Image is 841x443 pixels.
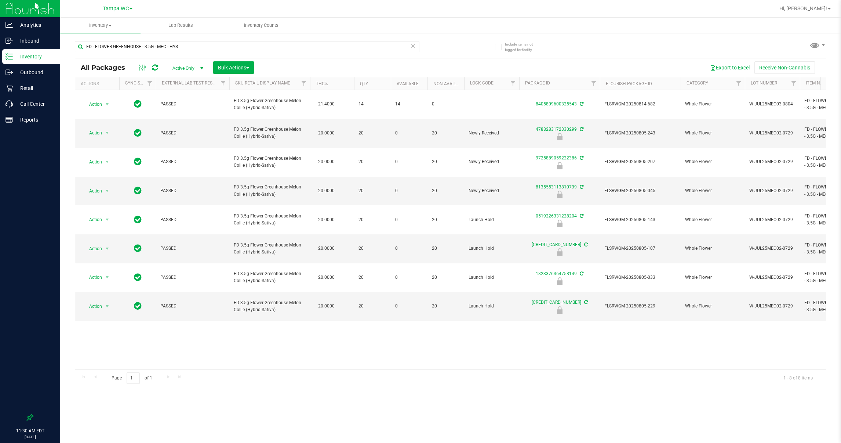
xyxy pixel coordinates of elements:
[470,80,494,86] a: Lock Code
[103,215,112,225] span: select
[397,81,419,86] a: Available
[134,272,142,282] span: In Sync
[160,101,225,108] span: PASSED
[685,158,740,165] span: Whole Flower
[6,84,13,92] inline-svg: Retail
[433,81,466,86] a: Non-Available
[221,18,301,33] a: Inventory Counts
[234,270,306,284] span: FD 3.5g Flower Greenhouse Melon Collie (Hybrid-Sativa)
[749,130,796,137] span: W-JUL25MEC02-0729
[13,84,57,93] p: Retail
[604,158,676,165] span: FLSRWGM-20250805-207
[234,184,306,198] span: FD 3.5g Flower Greenhouse Melon Collie (Hybrid-Sativa)
[13,68,57,77] p: Outbound
[536,184,577,190] a: 8135553113810739
[432,245,460,252] span: 20
[160,245,225,252] span: PASSED
[22,383,30,392] iframe: Resource center unread badge
[583,242,588,247] span: Sync from Compliance System
[13,52,57,61] p: Inventory
[432,158,460,165] span: 20
[806,80,829,86] a: Item Name
[134,99,142,109] span: In Sync
[83,99,102,109] span: Action
[778,372,819,383] span: 1 - 8 of 8 items
[432,303,460,310] span: 20
[687,80,708,86] a: Category
[432,274,460,281] span: 20
[469,216,515,223] span: Launch Hold
[579,101,583,107] span: Sync from Compliance System
[432,130,460,137] span: 20
[105,372,158,384] span: Page of 1
[358,245,386,252] span: 20
[432,101,460,108] span: 0
[83,244,102,254] span: Action
[685,274,740,281] span: Whole Flower
[13,36,57,45] p: Inbound
[685,245,740,252] span: Whole Flower
[134,301,142,311] span: In Sync
[579,184,583,190] span: Sync from Compliance System
[160,274,225,281] span: PASSED
[358,158,386,165] span: 20
[103,99,112,109] span: select
[160,158,225,165] span: PASSED
[754,61,815,74] button: Receive Non-Cannabis
[469,158,515,165] span: Newly Received
[13,21,57,29] p: Analytics
[314,156,338,167] span: 20.0000
[314,99,338,109] span: 21.4000
[26,414,34,421] label: Pin the sidebar to full width on large screens
[518,248,601,256] div: Launch Hold
[536,101,577,107] a: 8405809600325543
[141,18,221,33] a: Lab Results
[749,245,796,252] span: W-JUL25MEC02-0729
[705,61,754,74] button: Export to Excel
[83,301,102,311] span: Action
[218,65,249,71] span: Bulk Actions
[518,162,601,169] div: Newly Received
[103,128,112,138] span: select
[314,243,338,254] span: 20.0000
[685,101,740,108] span: Whole Flower
[103,244,112,254] span: select
[144,77,156,90] a: Filter
[518,306,601,314] div: Launch Hold
[532,242,581,247] a: [CREDIT_CARD_NUMBER]
[234,97,306,111] span: FD 3.5g Flower Greenhouse Melon Collie (Hybrid-Sativa)
[536,271,577,276] a: 1823376364758149
[606,81,652,86] a: Flourish Package ID
[788,77,800,90] a: Filter
[518,220,601,227] div: Launch Hold
[60,22,141,29] span: Inventory
[6,37,13,44] inline-svg: Inbound
[588,77,600,90] a: Filter
[432,187,460,194] span: 20
[6,116,13,123] inline-svg: Reports
[469,130,515,137] span: Newly Received
[103,157,112,167] span: select
[13,115,57,124] p: Reports
[749,303,796,310] span: W-JUL25MEC02-0729
[125,80,153,86] a: Sync Status
[213,61,254,74] button: Bulk Actions
[518,277,601,285] div: Launch Hold
[314,301,338,311] span: 20.0000
[604,187,676,194] span: FLSRWGM-20250805-045
[160,187,225,194] span: PASSED
[103,6,129,12] span: Tampa WC
[234,126,306,140] span: FD 3.5g Flower Greenhouse Melon Collie (Hybrid-Sativa)
[395,303,423,310] span: 0
[127,372,140,384] input: 1
[685,216,740,223] span: Whole Flower
[298,77,310,90] a: Filter
[6,53,13,60] inline-svg: Inventory
[733,77,745,90] a: Filter
[685,187,740,194] span: Whole Flower
[358,274,386,281] span: 20
[604,245,676,252] span: FLSRWGM-20250805-107
[358,187,386,194] span: 20
[81,64,132,72] span: All Packages
[134,215,142,225] span: In Sync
